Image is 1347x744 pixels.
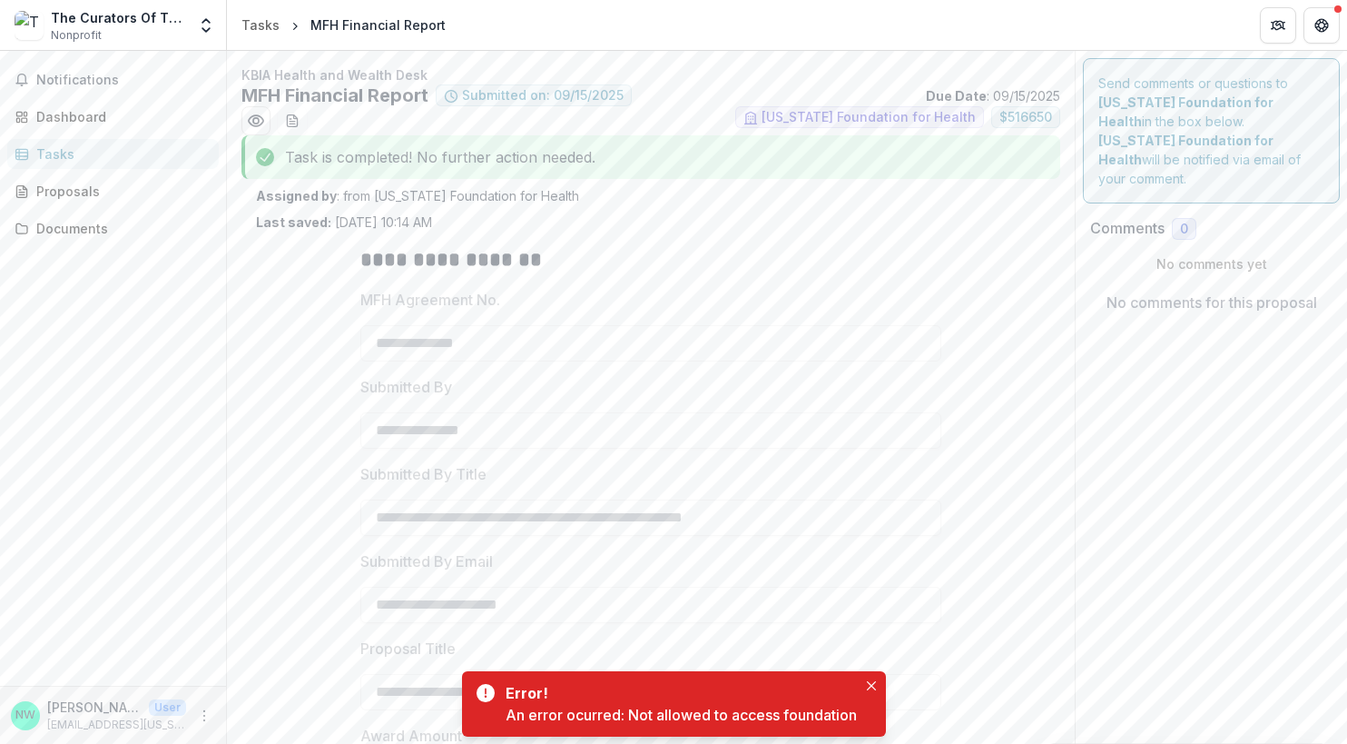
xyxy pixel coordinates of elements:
[47,698,142,717] p: [PERSON_NAME]
[234,12,453,38] nav: breadcrumb
[51,8,186,27] div: The Curators Of The [GEOGRAPHIC_DATA][US_STATE]
[234,12,287,38] a: Tasks
[256,188,337,203] strong: Assigned by
[256,186,1046,205] p: : from [US_STATE] Foundation for Health
[241,135,1060,179] div: Task is completed! No further action needed.
[36,219,204,238] div: Documents
[36,73,211,88] span: Notifications
[860,675,882,697] button: Close
[15,709,35,721] div: Nathan Winters
[999,110,1052,125] span: $ 516650
[1180,222,1188,237] span: 0
[360,551,493,572] p: Submitted By Email
[7,176,219,206] a: Proposals
[310,15,446,35] div: MFH Financial Report
[47,717,186,733] p: [EMAIL_ADDRESS][US_STATE][DOMAIN_NAME]
[241,65,1060,84] p: KBIA Health and Wealth Desk
[926,88,987,104] strong: Due Date
[15,11,44,40] img: The Curators Of The University Of Missouri
[462,88,624,104] span: Submitted on: 09/15/2025
[360,463,487,485] p: Submitted By Title
[256,213,432,232] p: [DATE] 10:14 AM
[193,705,215,727] button: More
[51,27,102,44] span: Nonprofit
[36,144,204,164] div: Tasks
[149,699,186,716] p: User
[1083,58,1340,203] div: Send comments or questions to in the box below. will be notified via email of your comment.
[1098,133,1273,167] strong: [US_STATE] Foundation for Health
[1090,254,1332,273] p: No comments yet
[1303,7,1340,44] button: Get Help
[7,102,219,132] a: Dashboard
[7,139,219,169] a: Tasks
[278,106,307,135] button: download-word-button
[241,15,280,35] div: Tasks
[1090,220,1165,237] h2: Comments
[762,110,976,125] span: [US_STATE] Foundation for Health
[36,107,204,126] div: Dashboard
[241,84,428,106] h2: MFH Financial Report
[360,376,452,398] p: Submitted By
[506,704,857,726] div: An error ocurred: Not allowed to access foundation
[7,213,219,243] a: Documents
[7,65,219,94] button: Notifications
[1260,7,1296,44] button: Partners
[193,7,219,44] button: Open entity switcher
[360,289,500,311] p: MFH Agreement No.
[1106,292,1317,313] p: No comments for this proposal
[241,106,270,135] button: Preview 0abdab39-8382-4530-8518-ddffd38b51bf.pdf
[1098,94,1273,129] strong: [US_STATE] Foundation for Health
[926,86,1060,105] p: : 09/15/2025
[506,682,850,704] div: Error!
[36,182,204,201] div: Proposals
[256,214,331,230] strong: Last saved:
[360,638,456,660] p: Proposal Title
